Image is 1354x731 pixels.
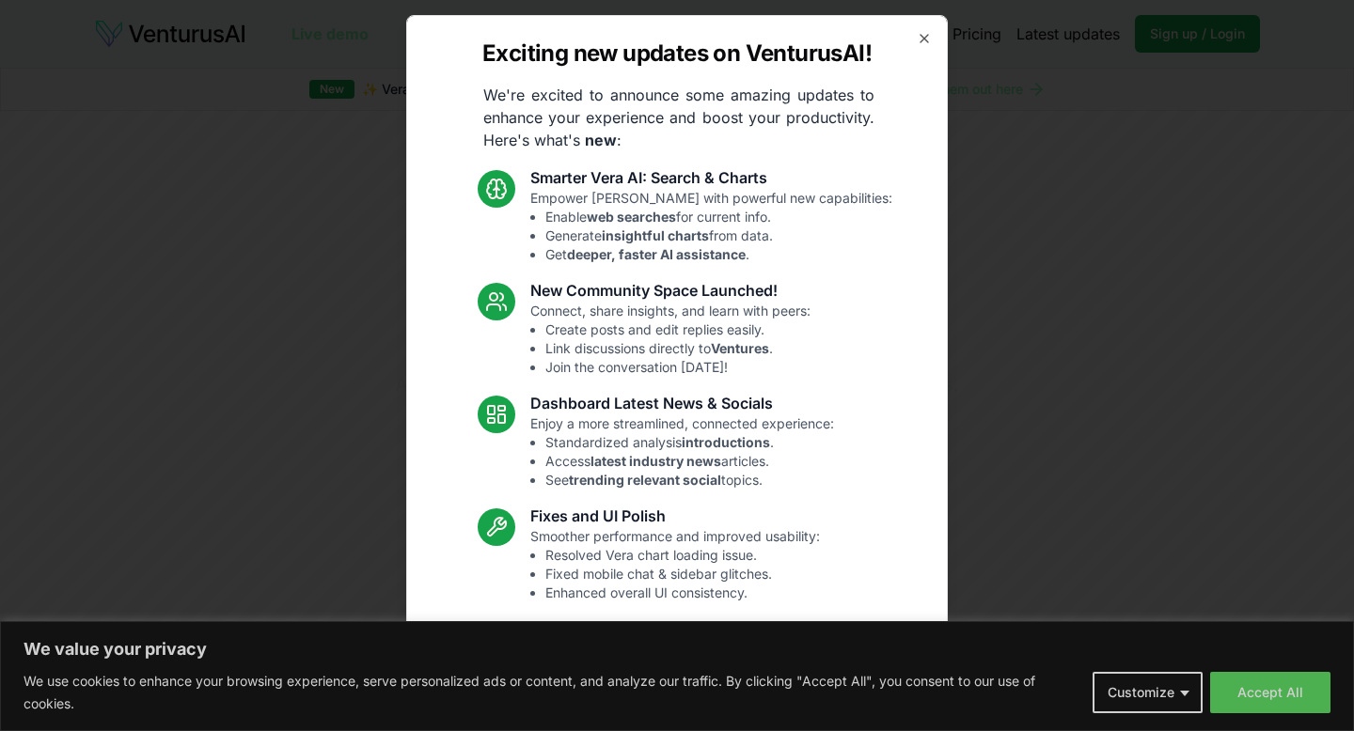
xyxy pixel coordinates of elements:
strong: latest industry news [590,453,721,469]
h3: Smarter Vera AI: Search & Charts [530,166,892,189]
h3: New Community Space Launched! [530,279,811,302]
strong: new [585,131,617,149]
li: Access articles. [545,452,834,471]
li: Standardized analysis . [545,433,834,452]
li: Resolved Vera chart loading issue. [545,546,820,565]
strong: web searches [587,209,676,225]
strong: Ventures [711,340,769,356]
p: Enjoy a more streamlined, connected experience: [530,414,834,490]
li: Enhanced overall UI consistency. [545,583,820,602]
strong: insightful charts [602,227,709,243]
p: Connect, share insights, and learn with peers: [530,302,811,377]
p: These updates are designed to make VenturusAI more powerful, intuitive, and user-friendly. Let us... [466,617,888,685]
strong: trending relevant social [569,472,721,488]
li: Enable for current info. [545,208,892,226]
li: Get . [545,245,892,264]
li: Generate from data. [545,226,892,245]
h2: Exciting new updates on VenturusAI! [482,39,872,69]
li: Fixed mobile chat & sidebar glitches. [545,565,820,583]
strong: deeper, faster AI assistance [567,246,746,262]
li: Join the conversation [DATE]! [545,358,811,377]
p: Smoother performance and improved usability: [530,527,820,602]
li: Create posts and edit replies easily. [545,320,811,339]
h3: Dashboard Latest News & Socials [530,392,834,414]
strong: introductions [682,434,770,450]
p: Empower [PERSON_NAME] with powerful new capabilities: [530,189,892,264]
p: We're excited to announce some amazing updates to enhance your experience and boost your producti... [468,84,890,151]
li: Link discussions directly to . [545,339,811,358]
li: See topics. [545,471,834,490]
h3: Fixes and UI Polish [530,505,820,527]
